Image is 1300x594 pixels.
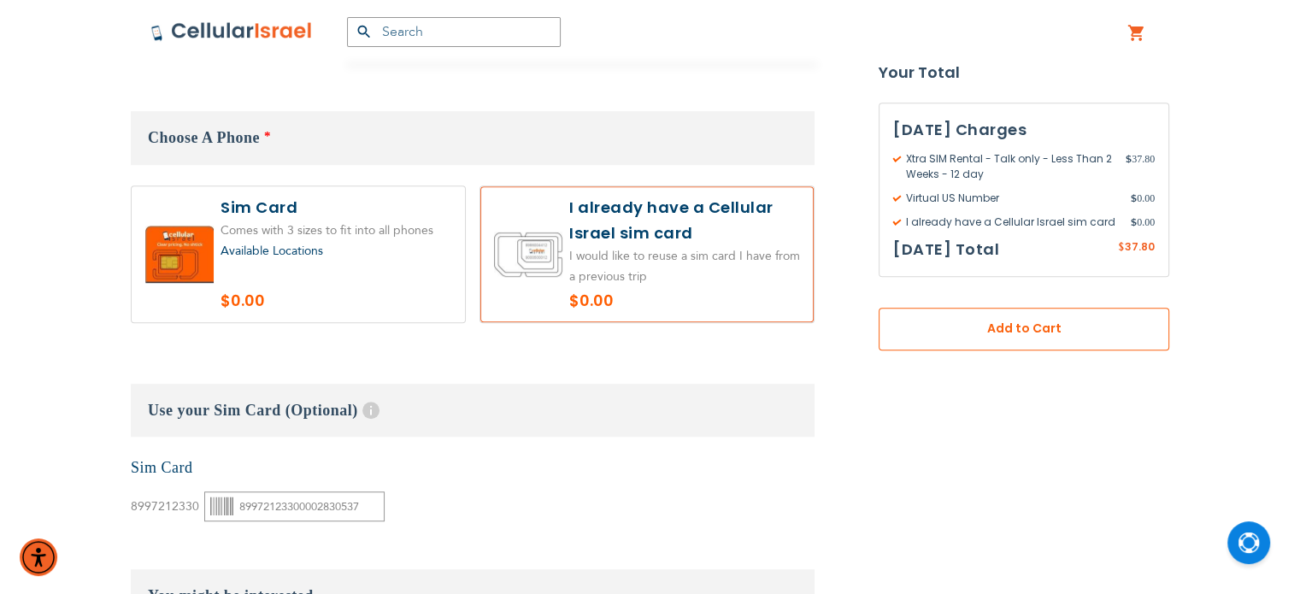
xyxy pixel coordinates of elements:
[221,243,323,259] a: Available Locations
[879,308,1169,350] button: Add to Cart
[148,129,260,146] span: Choose A Phone
[204,491,385,521] input: Please enter 9-10 digits or 17-20 digits.
[131,459,193,476] a: Sim Card
[131,384,815,437] h3: Use your Sim Card (Optional)
[1126,151,1155,182] span: 37.80
[347,17,561,47] input: Search
[1118,240,1125,256] span: $
[893,151,1126,182] span: Xtra SIM Rental - Talk only - Less Than 2 Weeks - 12 day
[1126,151,1132,167] span: $
[362,402,379,419] span: Help
[150,21,313,42] img: Cellular Israel Logo
[20,538,57,576] div: Accessibility Menu
[879,60,1169,85] strong: Your Total
[893,191,1131,206] span: Virtual US Number
[893,237,999,262] h3: [DATE] Total
[1131,215,1155,230] span: 0.00
[893,215,1131,230] span: I already have a Cellular Israel sim card
[1125,239,1155,254] span: 37.80
[1131,215,1137,230] span: $
[935,321,1113,338] span: Add to Cart
[131,498,199,515] span: 8997212330
[1131,191,1137,206] span: $
[893,117,1155,143] h3: [DATE] Charges
[1131,191,1155,206] span: 0.00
